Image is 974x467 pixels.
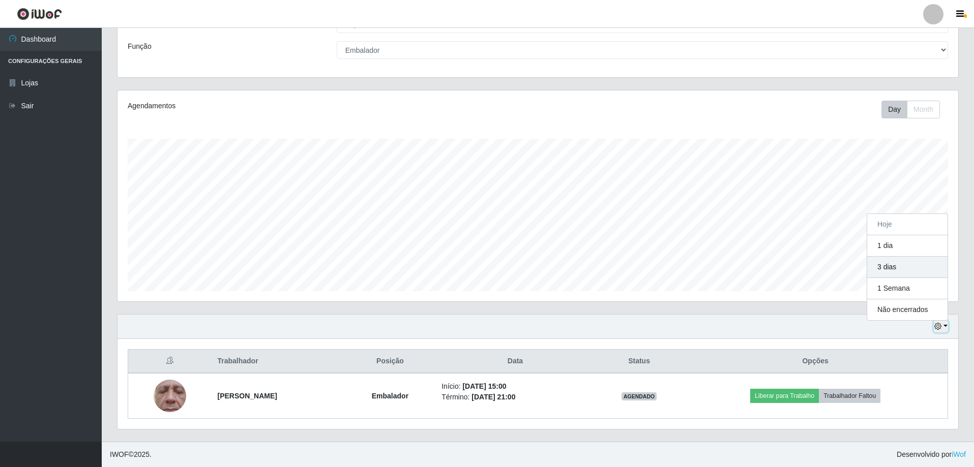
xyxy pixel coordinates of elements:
[462,382,506,390] time: [DATE] 15:00
[867,257,948,278] button: 3 dias
[881,101,940,118] div: First group
[867,299,948,320] button: Não encerrados
[595,350,684,373] th: Status
[881,101,948,118] div: Toolbar with button groups
[217,392,277,400] strong: [PERSON_NAME]
[952,450,966,458] a: iWof
[867,214,948,235] button: Hoje
[683,350,948,373] th: Opções
[441,381,589,392] li: Início:
[622,392,657,400] span: AGENDADO
[819,389,880,403] button: Trabalhador Faltou
[128,101,461,111] div: Agendamentos
[441,392,589,402] li: Término:
[907,101,940,118] button: Month
[881,101,907,118] button: Day
[471,393,515,401] time: [DATE] 21:00
[211,350,344,373] th: Trabalhador
[435,350,595,373] th: Data
[128,41,152,52] label: Função
[345,350,436,373] th: Posição
[154,360,186,432] img: 1747494723003.jpeg
[372,392,408,400] strong: Embalador
[897,449,966,460] span: Desenvolvido por
[110,449,152,460] span: © 2025 .
[110,450,129,458] span: IWOF
[867,235,948,257] button: 1 dia
[750,389,819,403] button: Liberar para Trabalho
[17,8,62,20] img: CoreUI Logo
[867,278,948,299] button: 1 Semana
